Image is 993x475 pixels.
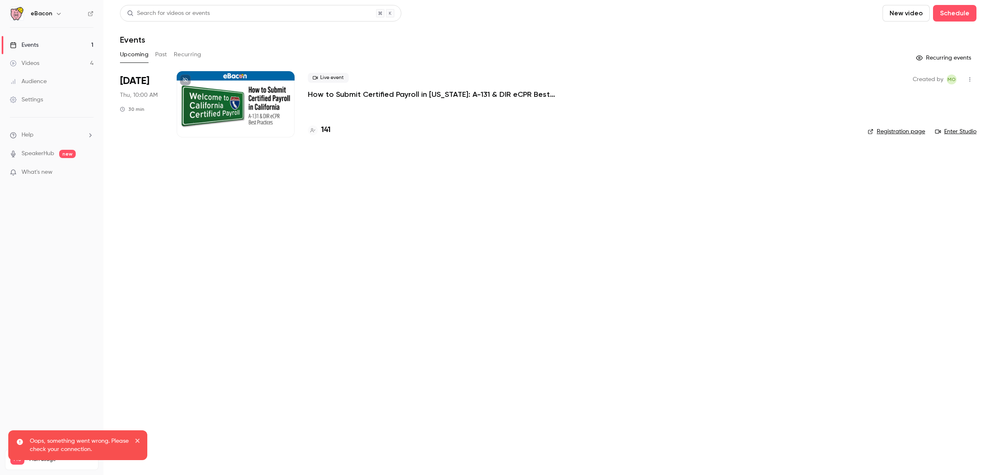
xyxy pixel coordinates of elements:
[174,48,201,61] button: Recurring
[947,74,956,84] span: MO
[321,125,331,136] h4: 141
[868,127,925,136] a: Registration page
[31,10,52,18] h6: eBacon
[135,437,141,447] button: close
[308,73,349,83] span: Live event
[120,91,158,99] span: Thu, 10:00 AM
[120,71,163,137] div: Aug 14 Thu, 10:00 AM (America/Los Angeles)
[10,41,38,49] div: Events
[120,106,144,113] div: 30 min
[10,77,47,86] div: Audience
[10,59,39,67] div: Videos
[155,48,167,61] button: Past
[933,5,976,22] button: Schedule
[22,131,34,139] span: Help
[127,9,210,18] div: Search for videos or events
[59,150,76,158] span: new
[308,125,331,136] a: 141
[883,5,930,22] button: New video
[912,51,976,65] button: Recurring events
[10,96,43,104] div: Settings
[913,74,943,84] span: Created by
[120,48,149,61] button: Upcoming
[947,74,957,84] span: Michaela O'Leary
[308,89,556,99] a: How to Submit Certified Payroll in [US_STATE]: A-131 & DIR eCPR Best Practices
[10,7,24,20] img: eBacon
[935,127,976,136] a: Enter Studio
[22,168,53,177] span: What's new
[120,74,149,88] span: [DATE]
[10,131,94,139] li: help-dropdown-opener
[30,437,129,453] p: Oops, something went wrong. Please check your connection.
[120,35,145,45] h1: Events
[22,149,54,158] a: SpeakerHub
